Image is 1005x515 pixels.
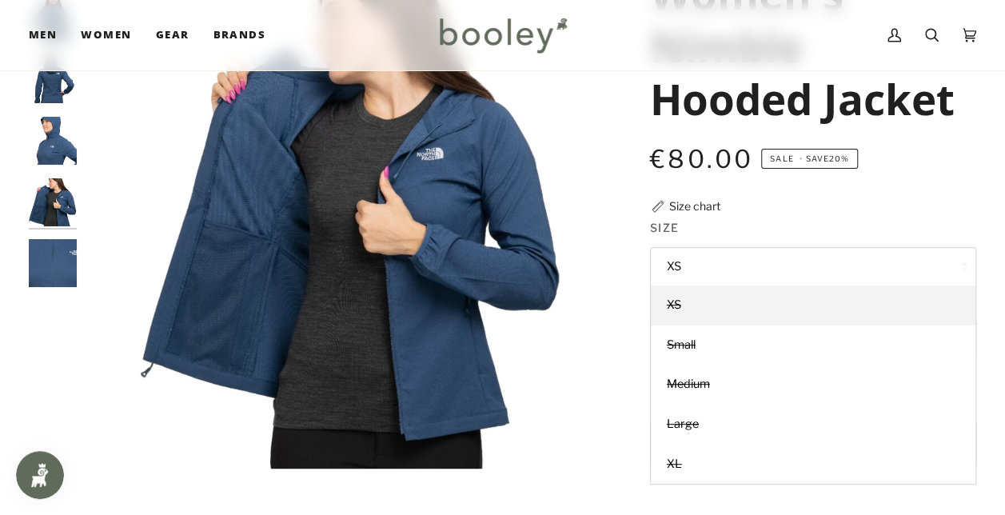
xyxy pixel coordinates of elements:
button: XS [650,247,976,286]
span: Women [81,27,131,43]
img: Booley [433,12,572,58]
img: The North Face Women's Apex Nimble Hooded Jacket - Booley Galway [29,239,77,287]
a: XL [651,445,975,485]
img: The North Face Women's Apex Nimble Hooded Jacket - Booley Galway [29,55,77,103]
div: Size chart [669,198,720,214]
span: XL [667,457,682,471]
em: • [796,154,805,163]
span: Large [667,417,699,431]
img: The North Face Women's Apex Nimble Hooded Jacket - Booley Galway [29,117,77,165]
span: €80.00 [650,144,753,174]
span: 20% [829,154,849,163]
span: Save [761,149,858,170]
a: Medium [651,365,975,405]
a: XS [651,285,975,325]
iframe: Button to open loyalty program pop-up [16,451,64,499]
span: Brands [213,27,265,43]
span: Men [29,27,57,43]
span: Small [667,337,696,352]
span: XS [667,297,681,312]
a: Small [651,325,975,365]
span: Size [650,219,680,236]
span: Sale [770,154,793,163]
span: Medium [667,377,710,391]
a: Large [651,405,975,445]
span: Gear [156,27,189,43]
img: The North Face Women's Apex Nimble Hooded Jacket - Booley Galway [29,178,77,226]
